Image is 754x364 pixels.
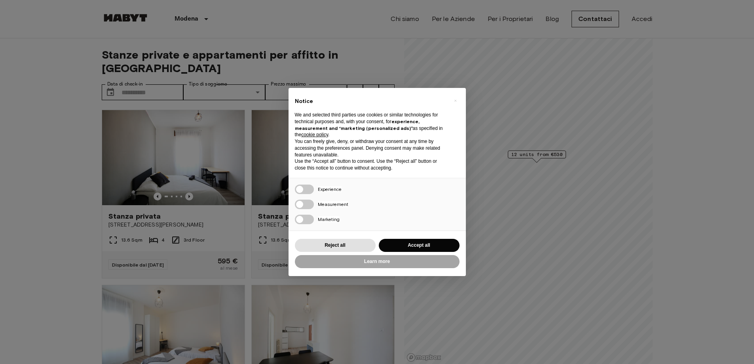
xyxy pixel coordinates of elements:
[295,112,447,138] p: We and selected third parties use cookies or similar technologies for technical purposes and, wit...
[295,255,460,268] button: Learn more
[301,132,328,137] a: cookie policy
[379,239,460,252] button: Accept all
[318,201,348,207] span: Measurement
[318,186,342,192] span: Experience
[295,138,447,158] p: You can freely give, deny, or withdraw your consent at any time by accessing the preferences pane...
[295,97,447,105] h2: Notice
[318,216,340,222] span: Marketing
[295,118,420,131] strong: experience, measurement and “marketing (personalized ads)”
[454,96,457,105] span: ×
[295,239,376,252] button: Reject all
[449,94,462,107] button: Close this notice
[295,158,447,172] p: Use the “Accept all” button to consent. Use the “Reject all” button or close this notice to conti...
